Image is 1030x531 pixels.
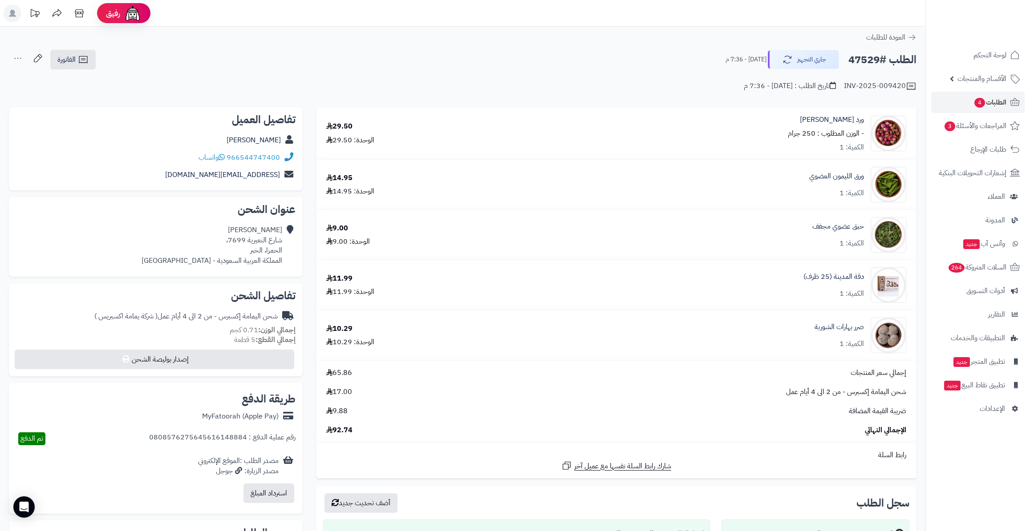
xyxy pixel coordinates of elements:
[13,496,35,518] div: Open Intercom Messenger
[326,274,353,284] div: 11.99
[848,51,916,69] h2: الطلب #47529
[931,92,1025,113] a: الطلبات4
[800,115,864,125] a: ورد [PERSON_NAME]
[931,351,1025,372] a: تطبيق المتجرجديد
[931,186,1025,207] a: العملاء
[866,32,916,43] a: العودة للطلبات
[803,272,864,282] a: دقة المدينة (25 ظرف)
[962,237,1005,250] span: وآتس آب
[973,96,1006,109] span: الطلبات
[871,318,906,353] img: 1740838051-SoupSpices-90x90.jpg
[931,327,1025,349] a: التطبيقات والخدمات
[851,368,906,378] span: إجمالي سعر المنتجات
[326,324,353,334] div: 10.29
[234,334,296,345] small: 5 قطعة
[16,204,296,215] h2: عنوان الشحن
[809,171,864,181] a: ورق الليمون العضوي
[94,311,158,322] span: ( شركة يمامة اكسبريس )
[980,402,1005,415] span: الإعدادات
[199,152,225,163] a: واتساب
[931,398,1025,419] a: الإعدادات
[20,433,43,444] span: تم الدفع
[812,221,864,232] a: حبق عضوي مجفف
[242,394,296,404] h2: طريقة الدفع
[951,332,1005,344] span: التطبيقات والخدمات
[106,8,120,19] span: رفيق
[985,214,1005,226] span: المدونة
[16,290,296,301] h2: تفاصيل الشحن
[931,44,1025,66] a: لوحة التحكم
[768,50,839,69] button: جاري التجهيز
[949,263,965,273] span: 264
[94,311,278,322] div: شحن اليمامة إكسبرس - من 2 الى 4 أيام عمل
[963,239,980,249] span: جديد
[931,139,1025,160] a: طلبات الإرجاع
[931,374,1025,396] a: تطبيق نقاط البيعجديد
[243,483,294,503] button: استرداد المبلغ
[24,4,46,24] a: تحديثات المنصة
[326,186,374,197] div: الوحدة: 14.95
[326,135,374,145] div: الوحدة: 29.50
[948,261,1006,274] span: السلات المتروكة
[326,406,348,416] span: 9.88
[57,54,76,65] span: الفاتورة
[230,325,296,335] small: 0.71 كجم
[871,167,906,202] img: 1693669665-Dried%20Lemon%20Leaves,%20Organic-90x90.jpg
[974,98,985,108] span: 4
[970,143,1006,156] span: طلبات الإرجاع
[953,355,1005,368] span: تطبيق المتجر
[939,167,1006,179] span: إشعارات التحويلات البنكية
[944,120,1006,132] span: المراجعات والأسئلة
[326,337,374,347] div: الوحدة: 10.29
[953,357,970,367] span: جديد
[326,223,348,233] div: 9.00
[786,387,906,397] span: شحن اليمامة إكسبرس - من 2 الى 4 أيام عمل
[326,368,352,378] span: 65.86
[255,334,296,345] strong: إجمالي القطع:
[973,49,1006,61] span: لوحة التحكم
[931,209,1025,231] a: المدونة
[839,188,864,198] div: الكمية: 1
[871,267,906,303] img: 1735758631-Dukka-90x90.jpg
[988,190,1005,203] span: العملاء
[744,81,836,91] div: تاريخ الطلب : [DATE] - 7:36 م
[326,287,374,297] div: الوحدة: 11.99
[326,425,353,435] span: 92.74
[326,387,352,397] span: 17.00
[324,493,397,513] button: أضف تحديث جديد
[815,322,864,332] a: صرر بهارات الشوربة
[931,304,1025,325] a: التقارير
[16,114,296,125] h2: تفاصيل العميل
[866,32,905,43] span: العودة للطلبات
[227,152,280,163] a: 966544747400
[988,308,1005,321] span: التقارير
[198,456,279,476] div: مصدر الطلب :الموقع الإلكتروني
[202,411,279,422] div: MyFatoorah (Apple Pay)
[326,173,353,183] div: 14.95
[258,325,296,335] strong: إجمالي الوزن:
[124,4,142,22] img: ai-face.png
[15,350,294,369] button: إصدار بوليصة الشحن
[320,450,913,460] div: رابط السلة
[849,406,906,416] span: ضريبة القيمة المضافة
[227,135,281,145] a: [PERSON_NAME]
[149,432,296,445] div: رقم عملية الدفع : 0808576275645616148884
[966,285,1005,297] span: أدوات التسويق
[839,339,864,349] div: الكمية: 1
[957,72,1006,85] span: الأقسام والمنتجات
[574,461,671,471] span: شارك رابط السلة نفسها مع عميل آخر
[726,55,766,64] small: [DATE] - 7:36 م
[326,121,353,132] div: 29.50
[561,460,671,471] a: شارك رابط السلة نفسها مع عميل آخر
[788,128,864,139] small: - الوزن المطلوب : 250 جرام
[931,162,1025,184] a: إشعارات التحويلات البنكية
[943,379,1005,391] span: تطبيق نقاط البيع
[944,381,961,390] span: جديد
[142,225,282,265] div: [PERSON_NAME] شارع النعيرية 7699، الحمرا، الخبر المملكة العربية السعودية - [GEOGRAPHIC_DATA]
[856,498,909,508] h3: سجل الطلب
[931,233,1025,254] a: وآتس آبجديد
[844,81,916,92] div: INV-2025-009420
[198,466,279,476] div: مصدر الزيارة: جوجل
[50,50,96,69] a: الفاتورة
